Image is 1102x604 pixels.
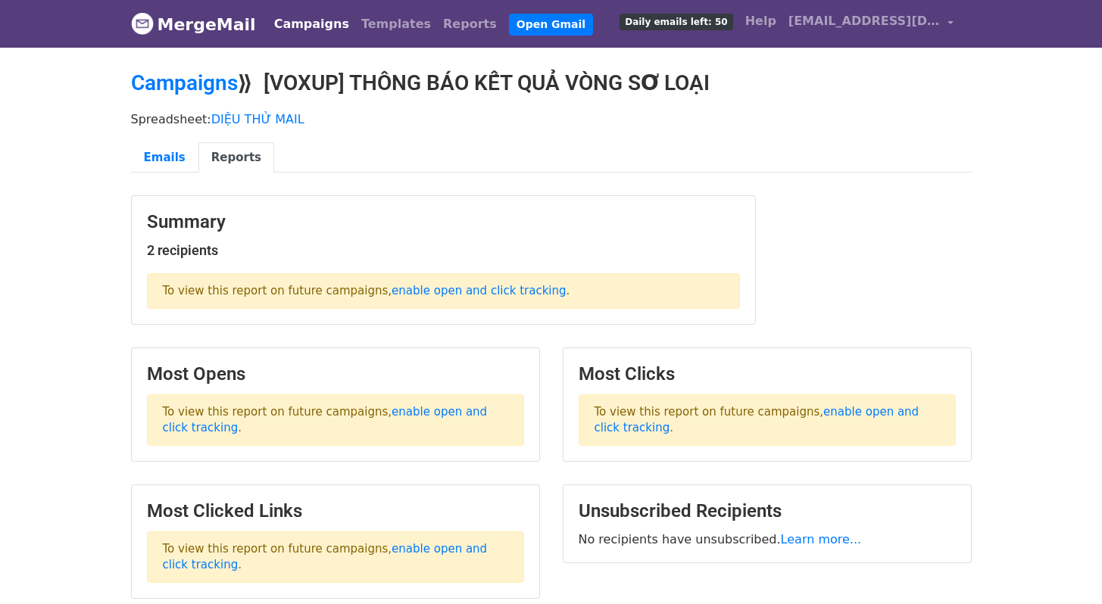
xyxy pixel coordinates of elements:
[147,242,740,259] h5: 2 recipients
[131,12,154,35] img: MergeMail logo
[268,9,355,39] a: Campaigns
[198,142,274,173] a: Reports
[147,531,524,583] p: To view this report on future campaigns, .
[131,111,972,127] p: Spreadsheet:
[579,394,956,446] p: To view this report on future campaigns, .
[613,6,738,36] a: Daily emails left: 50
[147,394,524,446] p: To view this report on future campaigns, .
[211,112,304,126] a: DIỆU THỬ MAIL
[579,531,956,547] p: No recipients have unsubscribed.
[131,8,256,40] a: MergeMail
[437,9,503,39] a: Reports
[579,363,956,385] h3: Most Clicks
[509,14,593,36] a: Open Gmail
[355,9,437,39] a: Templates
[781,532,862,546] a: Learn more...
[147,500,524,522] h3: Most Clicked Links
[782,6,960,42] a: [EMAIL_ADDRESS][DOMAIN_NAME]
[131,70,238,95] a: Campaigns
[579,500,956,522] h3: Unsubscribed Recipients
[620,14,732,30] span: Daily emails left: 50
[131,142,198,173] a: Emails
[131,70,972,96] h2: ⟫ [VOXUP] THÔNG BÁO KẾT QUẢ VÒNG SƠ LOẠI
[739,6,782,36] a: Help
[392,284,566,297] a: enable open and click tracking
[147,363,524,385] h3: Most Opens
[147,211,740,233] h3: Summary
[147,273,740,309] p: To view this report on future campaigns, .
[788,12,940,30] span: [EMAIL_ADDRESS][DOMAIN_NAME]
